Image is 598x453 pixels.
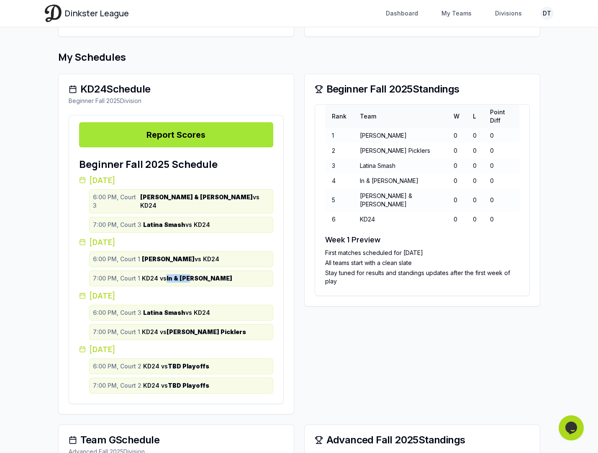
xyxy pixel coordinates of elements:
[45,5,62,22] img: Dinkster
[466,105,483,128] th: L
[466,158,483,173] td: 0
[559,415,585,440] iframe: chat widget
[93,381,141,390] span: 7:00 PM, Court 2
[353,105,447,128] th: Team
[483,105,519,128] th: Point Diff
[483,173,519,188] td: 0
[325,234,519,245] h2: Week 1 Preview
[325,249,519,257] li: First matches scheduled for [DATE]
[447,212,466,227] td: 0
[353,143,447,158] td: [PERSON_NAME] Picklers
[142,328,246,336] span: KD24 vs
[93,328,140,336] span: 7:00 PM, Court 1
[447,105,466,128] th: W
[447,128,466,143] td: 0
[353,158,447,173] td: Latina Smash
[325,128,353,143] td: 1
[167,328,246,335] strong: [PERSON_NAME] Picklers
[93,274,140,283] span: 7:00 PM, Court 1
[325,259,519,267] li: All teams start with a clean slate
[69,97,284,105] div: Beginner Fall 2025 Division
[466,143,483,158] td: 0
[79,343,273,355] h3: [DATE]
[447,188,466,212] td: 0
[483,188,519,212] td: 0
[93,255,140,263] span: 6:00 PM, Court 1
[466,173,483,188] td: 0
[142,255,195,263] strong: [PERSON_NAME]
[325,212,353,227] td: 6
[143,221,210,229] span: vs KD24
[353,188,447,212] td: [PERSON_NAME] & [PERSON_NAME]
[436,6,477,21] a: My Teams
[45,5,129,22] a: Dinkster League
[325,143,353,158] td: 2
[315,84,530,94] div: Beginner Fall 2025 Standings
[142,274,232,283] span: KD24 vs
[483,128,519,143] td: 0
[140,193,253,201] strong: [PERSON_NAME] & [PERSON_NAME]
[325,173,353,188] td: 4
[79,122,273,147] a: Report Scores
[447,143,466,158] td: 0
[93,193,139,210] span: 6:00 PM, Court 3
[167,275,232,282] strong: In & [PERSON_NAME]
[353,128,447,143] td: [PERSON_NAME]
[93,309,141,317] span: 6:00 PM, Court 3
[79,236,273,248] h3: [DATE]
[447,173,466,188] td: 0
[69,435,284,445] div: Team G Schedule
[143,381,209,390] span: KD24 vs
[143,221,185,228] strong: Latina Smash
[65,8,129,19] span: Dinkster League
[315,435,530,445] div: Advanced Fall 2025 Standings
[490,6,527,21] a: Divisions
[143,309,185,316] strong: Latina Smash
[143,309,210,317] span: vs KD24
[540,7,554,20] button: DT
[353,173,447,188] td: In & [PERSON_NAME]
[79,290,273,301] h3: [DATE]
[483,143,519,158] td: 0
[93,221,141,229] span: 7:00 PM, Court 3
[79,157,273,171] h1: Beginner Fall 2025 Schedule
[142,255,219,263] span: vs KD24
[58,50,540,64] h2: My Schedules
[381,6,423,21] a: Dashboard
[447,158,466,173] td: 0
[466,212,483,227] td: 0
[353,212,447,227] td: KD24
[325,188,353,212] td: 5
[483,212,519,227] td: 0
[140,193,269,210] span: vs KD24
[325,105,353,128] th: Rank
[79,174,273,186] h3: [DATE]
[483,158,519,173] td: 0
[325,158,353,173] td: 3
[325,269,519,286] li: Stay tuned for results and standings updates after the first week of play
[69,84,284,94] div: KD24 Schedule
[466,128,483,143] td: 0
[168,363,209,370] strong: TBD Playoffs
[168,382,209,389] strong: TBD Playoffs
[143,362,209,371] span: KD24 vs
[466,188,483,212] td: 0
[93,362,141,371] span: 6:00 PM, Court 2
